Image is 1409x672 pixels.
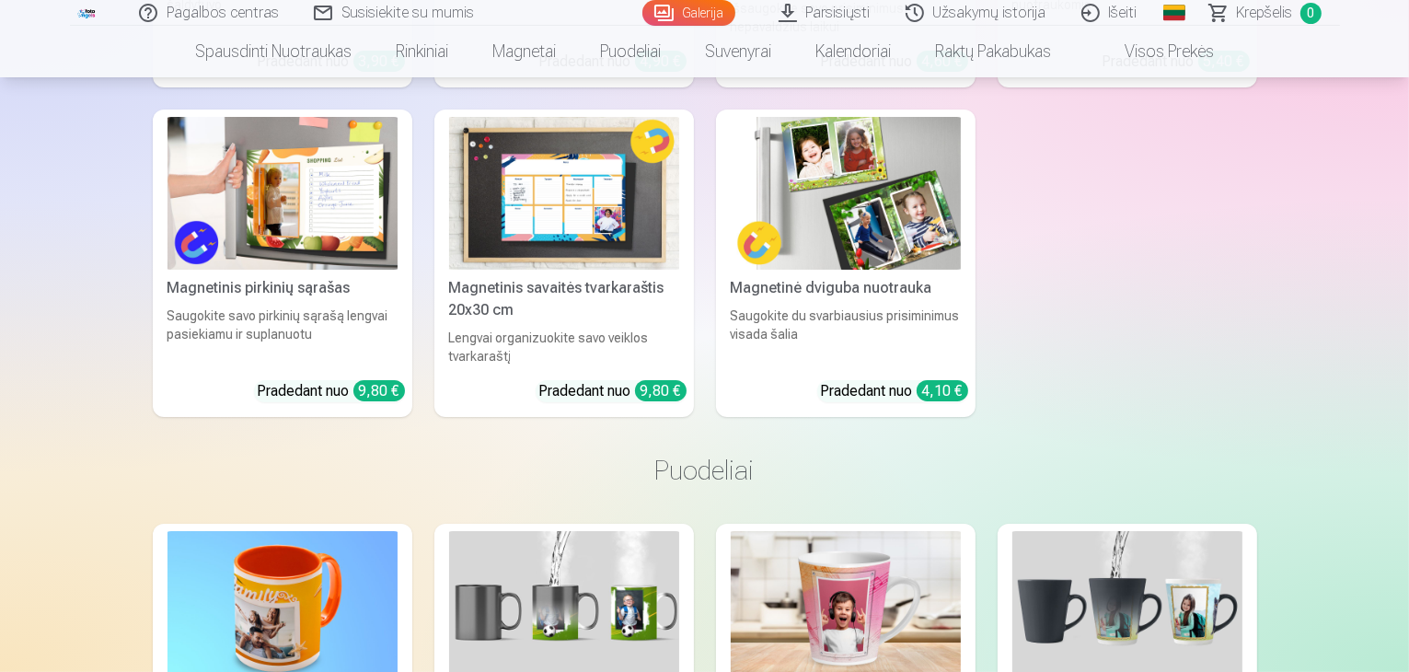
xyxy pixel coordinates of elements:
span: Krepšelis [1237,2,1293,24]
a: Magnetinis pirkinių sąrašas Magnetinis pirkinių sąrašasSaugokite savo pirkinių sąrašą lengvai pas... [153,110,412,418]
img: Magnetinė dviguba nuotrauka [731,117,961,271]
div: Pradedant nuo [539,380,687,402]
a: Spausdinti nuotraukas [173,26,374,77]
a: Magnetinis savaitės tvarkaraštis 20x30 cmMagnetinis savaitės tvarkaraštis 20x30 cmLengvai organiz... [434,110,694,418]
img: /fa2 [77,7,98,18]
a: Kalendoriai [793,26,913,77]
div: 4,10 € [917,380,968,401]
div: Saugokite du svarbiausius prisiminimus visada šalia [723,307,968,365]
div: Magnetinis pirkinių sąrašas [160,277,405,299]
a: Raktų pakabukas [913,26,1073,77]
div: Pradedant nuo [258,380,405,402]
a: Puodeliai [578,26,683,77]
a: Rinkiniai [374,26,470,77]
div: Magnetinis savaitės tvarkaraštis 20x30 cm [442,277,687,321]
h3: Puodeliai [167,454,1242,487]
div: Lengvai organizuokite savo veiklos tvarkaraštį [442,329,687,365]
a: Magnetinė dviguba nuotrauka Magnetinė dviguba nuotraukaSaugokite du svarbiausius prisiminimus vis... [716,110,976,418]
a: Suvenyrai [683,26,793,77]
div: Saugokite savo pirkinių sąrašą lengvai pasiekiamu ir suplanuotu [160,307,405,365]
a: Visos prekės [1073,26,1236,77]
img: Magnetinis savaitės tvarkaraštis 20x30 cm [449,117,679,271]
a: Magnetai [470,26,578,77]
div: Magnetinė dviguba nuotrauka [723,277,968,299]
div: 9,80 € [353,380,405,401]
img: Magnetinis pirkinių sąrašas [167,117,398,271]
span: 0 [1300,3,1322,24]
div: 9,80 € [635,380,687,401]
div: Pradedant nuo [821,380,968,402]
